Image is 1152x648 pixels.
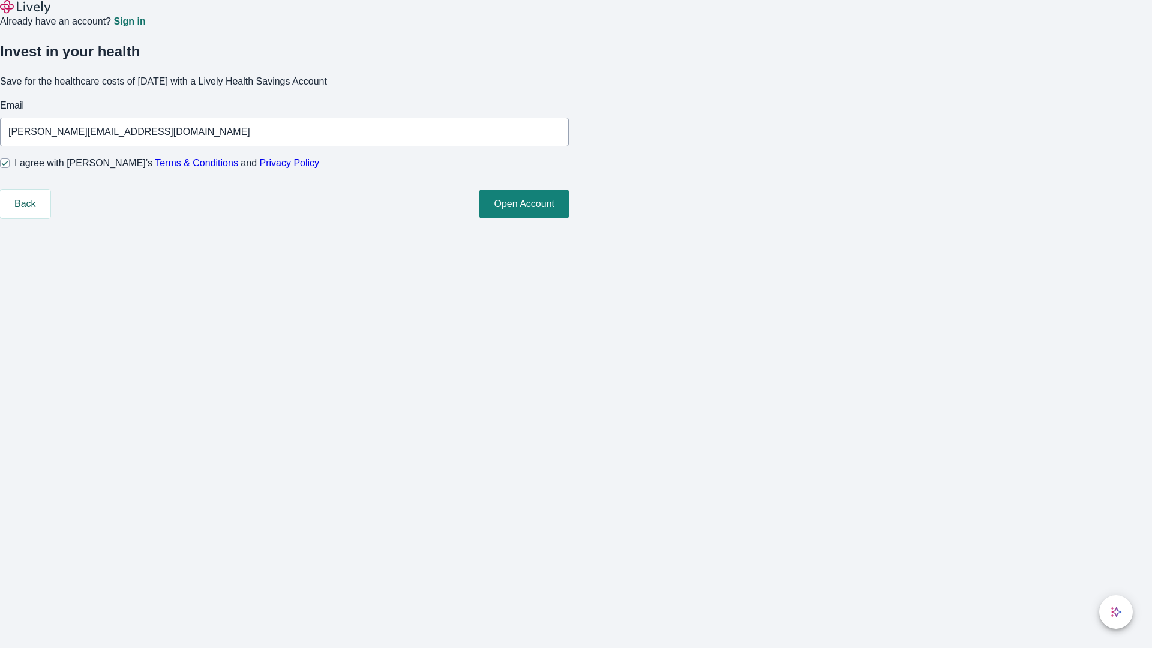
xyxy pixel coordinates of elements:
button: chat [1099,595,1133,629]
button: Open Account [479,190,569,218]
a: Terms & Conditions [155,158,238,168]
a: Privacy Policy [260,158,320,168]
span: I agree with [PERSON_NAME]’s and [14,156,319,170]
svg: Lively AI Assistant [1110,606,1122,618]
a: Sign in [113,17,145,26]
